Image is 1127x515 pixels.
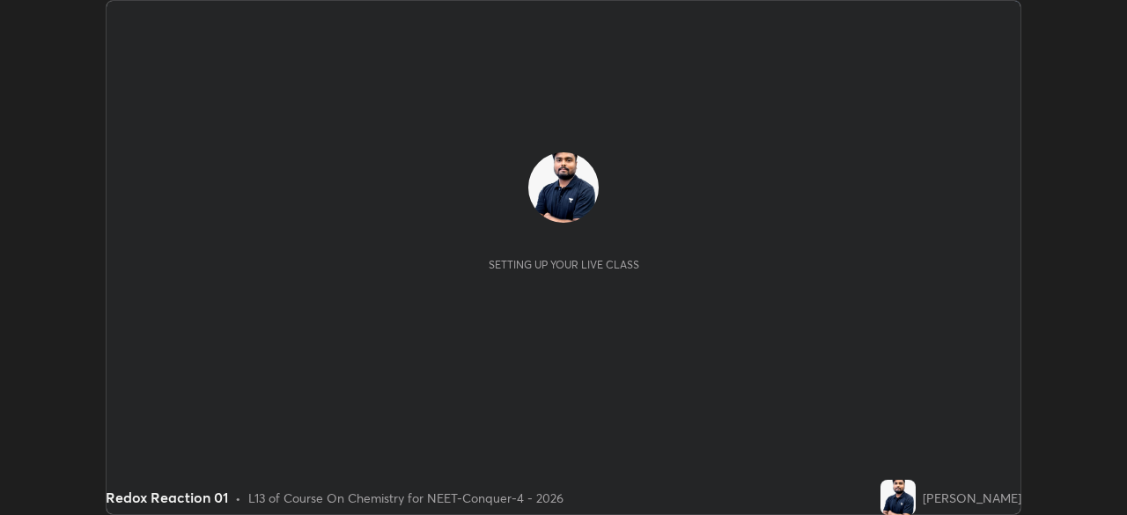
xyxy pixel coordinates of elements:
[880,480,916,515] img: d3afc91c8d51471cb35968126d237139.jpg
[235,489,241,507] div: •
[489,258,639,271] div: Setting up your live class
[923,489,1021,507] div: [PERSON_NAME]
[106,487,228,508] div: Redox Reaction 01
[248,489,563,507] div: L13 of Course On Chemistry for NEET-Conquer-4 - 2026
[528,152,599,223] img: d3afc91c8d51471cb35968126d237139.jpg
